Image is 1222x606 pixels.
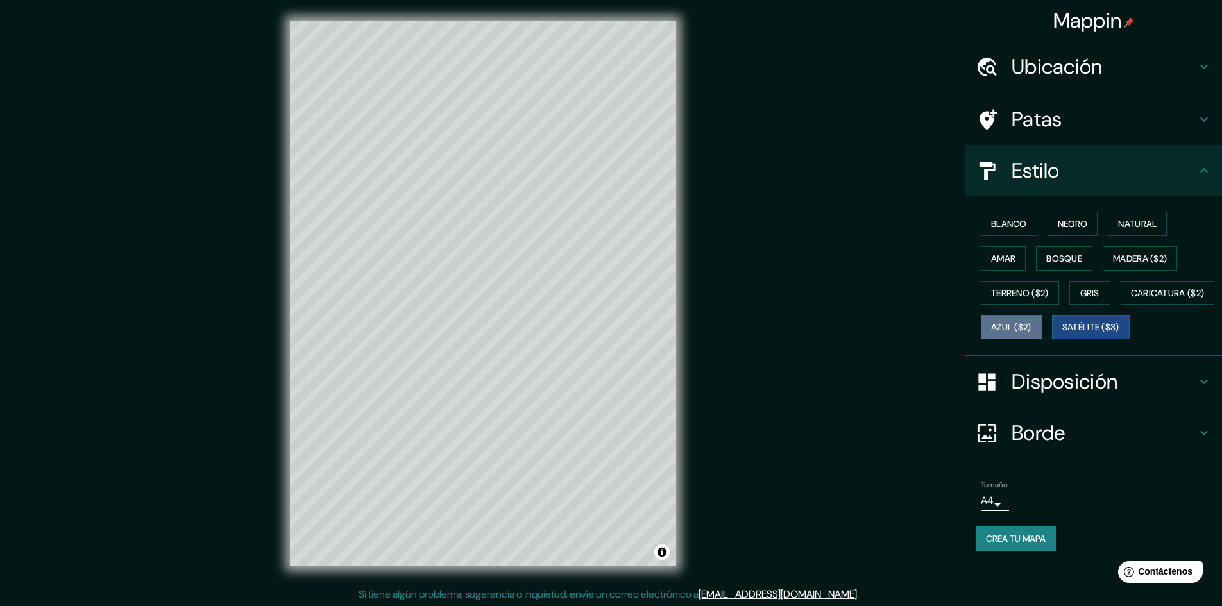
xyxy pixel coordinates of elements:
[981,315,1042,339] button: Azul ($2)
[1012,368,1117,395] font: Disposición
[1012,106,1062,133] font: Patas
[1012,419,1065,446] font: Borde
[976,526,1056,551] button: Crea tu mapa
[991,218,1027,230] font: Blanco
[1012,157,1060,184] font: Estilo
[981,246,1026,271] button: Amar
[986,533,1046,544] font: Crea tu mapa
[1062,322,1119,333] font: Satélite ($3)
[1080,287,1099,299] font: Gris
[965,145,1222,196] div: Estilo
[965,407,1222,459] div: Borde
[1108,556,1208,592] iframe: Lanzador de widgets de ayuda
[981,480,1007,490] font: Tamaño
[859,587,861,601] font: .
[861,587,863,601] font: .
[1053,7,1122,34] font: Mappin
[1124,17,1134,28] img: pin-icon.png
[699,587,857,601] a: [EMAIL_ADDRESS][DOMAIN_NAME]
[1131,287,1205,299] font: Caricatura ($2)
[991,253,1015,264] font: Amar
[1069,281,1110,305] button: Gris
[965,41,1222,92] div: Ubicación
[1046,253,1082,264] font: Bosque
[1048,212,1098,236] button: Negro
[1113,253,1167,264] font: Madera ($2)
[981,494,994,507] font: A4
[981,281,1059,305] button: Terreno ($2)
[654,544,670,560] button: Activar o desactivar atribución
[1012,53,1103,80] font: Ubicación
[1058,218,1088,230] font: Negro
[981,491,1009,511] div: A4
[991,322,1031,333] font: Azul ($2)
[965,94,1222,145] div: Patas
[1103,246,1177,271] button: Madera ($2)
[359,587,699,601] font: Si tiene algún problema, sugerencia o inquietud, envíe un correo electrónico a
[981,212,1037,236] button: Blanco
[965,356,1222,407] div: Disposición
[1121,281,1215,305] button: Caricatura ($2)
[1052,315,1130,339] button: Satélite ($3)
[1118,218,1157,230] font: Natural
[857,587,859,601] font: .
[1108,212,1167,236] button: Natural
[991,287,1049,299] font: Terreno ($2)
[1036,246,1092,271] button: Bosque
